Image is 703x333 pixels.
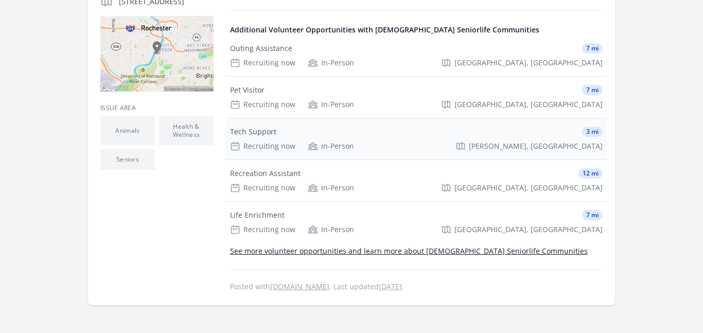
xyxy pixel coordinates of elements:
div: Recruiting now [230,99,295,110]
span: [PERSON_NAME], [GEOGRAPHIC_DATA] [469,141,603,151]
li: Seniors [100,149,155,170]
a: Life Enrichment 7 mi Recruiting now In-Person [GEOGRAPHIC_DATA], [GEOGRAPHIC_DATA] [226,202,607,243]
span: 7 mi [582,85,603,95]
span: [GEOGRAPHIC_DATA], [GEOGRAPHIC_DATA] [454,99,603,110]
a: [DOMAIN_NAME] [270,282,329,291]
div: Tech Support [230,127,276,137]
span: 12 mi [578,168,603,179]
span: 7 mi [582,43,603,54]
a: See more volunteer opportunities and learn more about [DEMOGRAPHIC_DATA] Seniorlife Communities [230,246,588,256]
div: Recruiting now [230,224,295,235]
div: Recreation Assistant [230,168,301,179]
li: Health & Wellness [159,116,214,145]
a: Tech Support 3 mi Recruiting now In-Person [PERSON_NAME], [GEOGRAPHIC_DATA] [226,118,607,160]
div: In-Person [308,99,354,110]
div: Recruiting now [230,183,295,193]
span: [GEOGRAPHIC_DATA], [GEOGRAPHIC_DATA] [454,224,603,235]
div: Recruiting now [230,141,295,151]
h3: Issue area [100,104,214,112]
h4: Additional Volunteer Opportunities with [DEMOGRAPHIC_DATA] Seniorlife Communities [230,25,603,35]
div: Pet Visitor [230,85,265,95]
div: Life Enrichment [230,210,285,220]
p: Posted with . Last updated . [230,283,603,291]
a: Pet Visitor 7 mi Recruiting now In-Person [GEOGRAPHIC_DATA], [GEOGRAPHIC_DATA] [226,77,607,118]
span: 7 mi [582,210,603,220]
span: [GEOGRAPHIC_DATA], [GEOGRAPHIC_DATA] [454,183,603,193]
div: Recruiting now [230,58,295,68]
span: [GEOGRAPHIC_DATA], [GEOGRAPHIC_DATA] [454,58,603,68]
img: Map [100,16,214,92]
div: In-Person [308,141,354,151]
li: Animals [100,116,155,145]
div: Outing Assistance [230,43,292,54]
span: 3 mi [582,127,603,137]
a: Outing Assistance 7 mi Recruiting now In-Person [GEOGRAPHIC_DATA], [GEOGRAPHIC_DATA] [226,35,607,76]
abbr: Wed, Jun 4, 2025 5:24 PM [379,282,402,291]
div: In-Person [308,224,354,235]
a: Recreation Assistant 12 mi Recruiting now In-Person [GEOGRAPHIC_DATA], [GEOGRAPHIC_DATA] [226,160,607,201]
div: In-Person [308,58,354,68]
div: In-Person [308,183,354,193]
